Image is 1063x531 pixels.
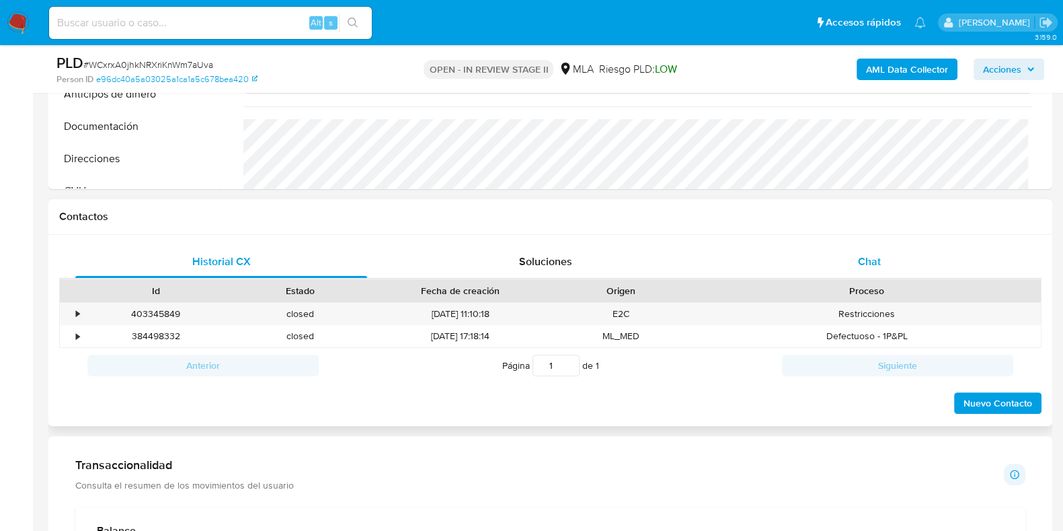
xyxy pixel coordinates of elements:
[693,325,1041,347] div: Defectuoso - 1P&PL
[192,254,251,269] span: Historial CX
[59,210,1041,223] h1: Contactos
[519,254,572,269] span: Soluciones
[782,355,1013,376] button: Siguiente
[502,355,599,376] span: Página de
[56,73,93,85] b: Person ID
[958,16,1034,29] p: florencia.lera@mercadolibre.com
[983,59,1021,80] span: Acciones
[549,325,693,347] div: ML_MED
[654,61,676,77] span: LOW
[311,16,321,29] span: Alt
[228,325,372,347] div: closed
[96,73,258,85] a: e96dc40a5a03025a1ca1a5c678bea420
[76,330,79,343] div: •
[914,17,926,28] a: Notificaciones
[954,392,1041,414] button: Nuevo Contacto
[87,355,319,376] button: Anterior
[329,16,333,29] span: s
[237,284,363,297] div: Estado
[598,62,676,77] span: Riesgo PLD:
[1039,15,1053,30] a: Salir
[596,359,599,372] span: 1
[382,284,539,297] div: Fecha de creación
[858,254,881,269] span: Chat
[339,13,366,32] button: search-icon
[228,303,372,325] div: closed
[693,303,1041,325] div: Restricciones
[963,394,1032,413] span: Nuevo Contacto
[52,78,220,110] button: Anticipos de dinero
[56,52,83,73] b: PLD
[83,58,213,71] span: # WCxrxA0jhkNRXriKnWm7aUva
[49,14,372,32] input: Buscar usuario o caso...
[372,325,549,347] div: [DATE] 17:18:14
[558,284,684,297] div: Origen
[76,308,79,320] div: •
[83,325,228,347] div: 384498332
[372,303,549,325] div: [DATE] 11:10:18
[866,59,948,80] b: AML Data Collector
[1034,32,1056,42] span: 3.159.0
[559,62,593,77] div: MLA
[52,110,220,143] button: Documentación
[549,303,693,325] div: E2C
[703,284,1031,297] div: Proceso
[83,303,228,325] div: 403345849
[52,143,220,175] button: Direcciones
[857,59,957,80] button: AML Data Collector
[826,15,901,30] span: Accesos rápidos
[93,284,219,297] div: Id
[974,59,1044,80] button: Acciones
[52,175,220,207] button: CVU
[424,60,553,79] p: OPEN - IN REVIEW STAGE II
